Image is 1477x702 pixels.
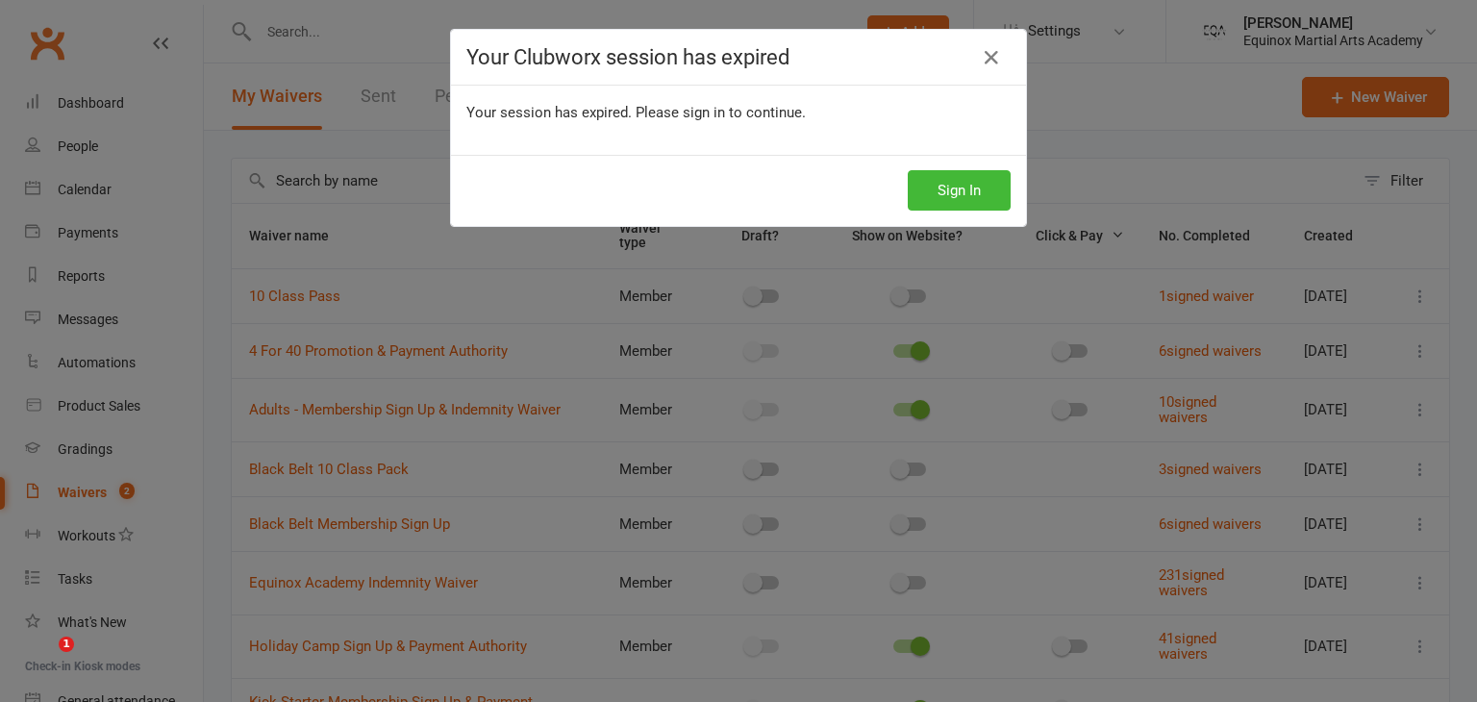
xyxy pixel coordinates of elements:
[466,104,806,121] span: Your session has expired. Please sign in to continue.
[466,45,1011,69] h4: Your Clubworx session has expired
[908,170,1011,211] button: Sign In
[59,637,74,652] span: 1
[19,637,65,683] iframe: Intercom live chat
[976,42,1007,73] a: Close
